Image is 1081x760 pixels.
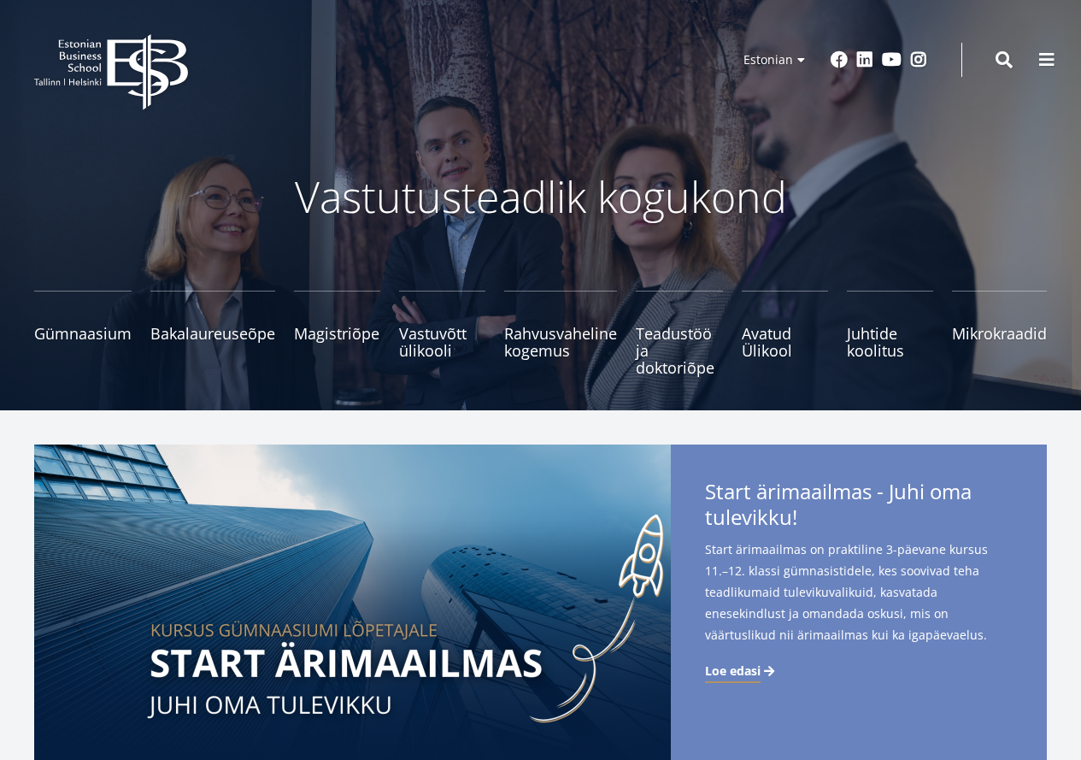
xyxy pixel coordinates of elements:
[705,479,1013,535] span: Start ärimaailmas - Juhi oma
[910,51,927,68] a: Instagram
[504,291,617,376] a: Rahvusvaheline kogemus
[705,663,761,680] span: Loe edasi
[742,291,828,376] a: Avatud Ülikool
[504,325,617,359] span: Rahvusvaheline kogemus
[294,325,380,342] span: Magistriõpe
[856,51,873,68] a: Linkedin
[399,291,485,376] a: Vastuvõtt ülikooli
[742,325,828,359] span: Avatud Ülikool
[399,325,485,359] span: Vastuvõtt ülikooli
[150,291,275,376] a: Bakalaureuseõpe
[952,291,1047,376] a: Mikrokraadid
[34,291,132,376] a: Gümnaasium
[636,291,722,376] a: Teadustöö ja doktoriõpe
[831,51,848,68] a: Facebook
[150,325,275,342] span: Bakalaureuseõpe
[294,291,380,376] a: Magistriõpe
[34,325,132,342] span: Gümnaasium
[882,51,902,68] a: Youtube
[636,325,722,376] span: Teadustöö ja doktoriõpe
[88,171,994,222] p: Vastutusteadlik kogukond
[847,291,933,376] a: Juhtide koolitus
[952,325,1047,342] span: Mikrokraadid
[705,504,797,530] span: tulevikku!
[705,539,1013,645] span: Start ärimaailmas on praktiline 3-päevane kursus 11.–12. klassi gümnasistidele, kes soovivad teha...
[847,325,933,359] span: Juhtide koolitus
[705,663,778,680] a: Loe edasi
